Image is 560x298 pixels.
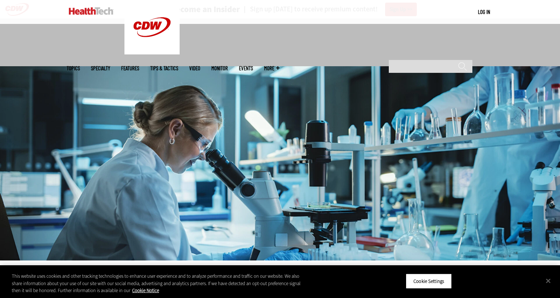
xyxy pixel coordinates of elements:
[12,273,308,294] div: This website uses cookies and other tracking technologies to enhance user experience and to analy...
[540,273,556,289] button: Close
[121,65,139,71] a: Features
[211,65,228,71] a: MonITor
[239,65,253,71] a: Events
[91,65,110,71] span: Specialty
[478,8,490,16] div: User menu
[124,49,180,56] a: CDW
[67,65,80,71] span: Topics
[406,273,452,289] button: Cookie Settings
[189,65,200,71] a: Video
[69,7,113,15] img: Home
[150,65,178,71] a: Tips & Tactics
[132,287,159,294] a: More information about your privacy
[478,8,490,15] a: Log in
[264,65,279,71] span: More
